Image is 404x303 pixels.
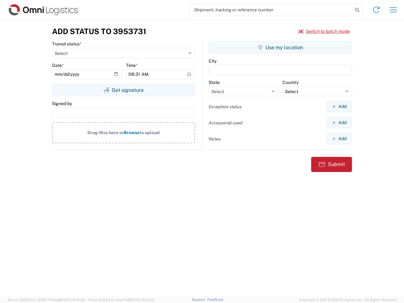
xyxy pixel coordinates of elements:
[326,117,352,128] button: Add
[8,298,85,302] span: Server: 2025.21.0-c63077040a8
[209,104,242,110] label: Exception status
[189,4,353,16] input: Shipment, tracking or reference number
[299,297,396,303] span: Copyright © [DATE]-[DATE] Agistix Inc., All Rights Reserved
[126,62,138,68] label: Time
[282,80,299,85] label: Country
[52,101,72,106] label: Signed by
[326,101,352,112] button: Add
[124,130,140,135] span: Browse
[87,130,124,135] span: Drag files here or
[140,130,160,135] span: to upload
[209,136,221,142] label: Notes
[192,298,208,301] a: Support
[52,27,146,36] h3: Add Status to 3953731
[209,80,220,85] label: State
[298,26,350,37] button: Switch to batch mode
[52,62,64,68] label: Date
[326,133,352,145] button: Add
[60,298,85,302] span: [DATE] 10:41:40
[311,157,352,172] button: Submit
[209,58,217,64] label: City
[209,120,242,126] label: Accessorial used
[52,84,195,96] button: Get signature
[52,41,81,47] label: Transit status
[88,298,154,302] span: Client: 2025.21.0-faee749
[209,41,352,54] button: Use my location
[129,298,154,302] span: [DATE] 10:25:10
[207,298,223,301] a: Feedback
